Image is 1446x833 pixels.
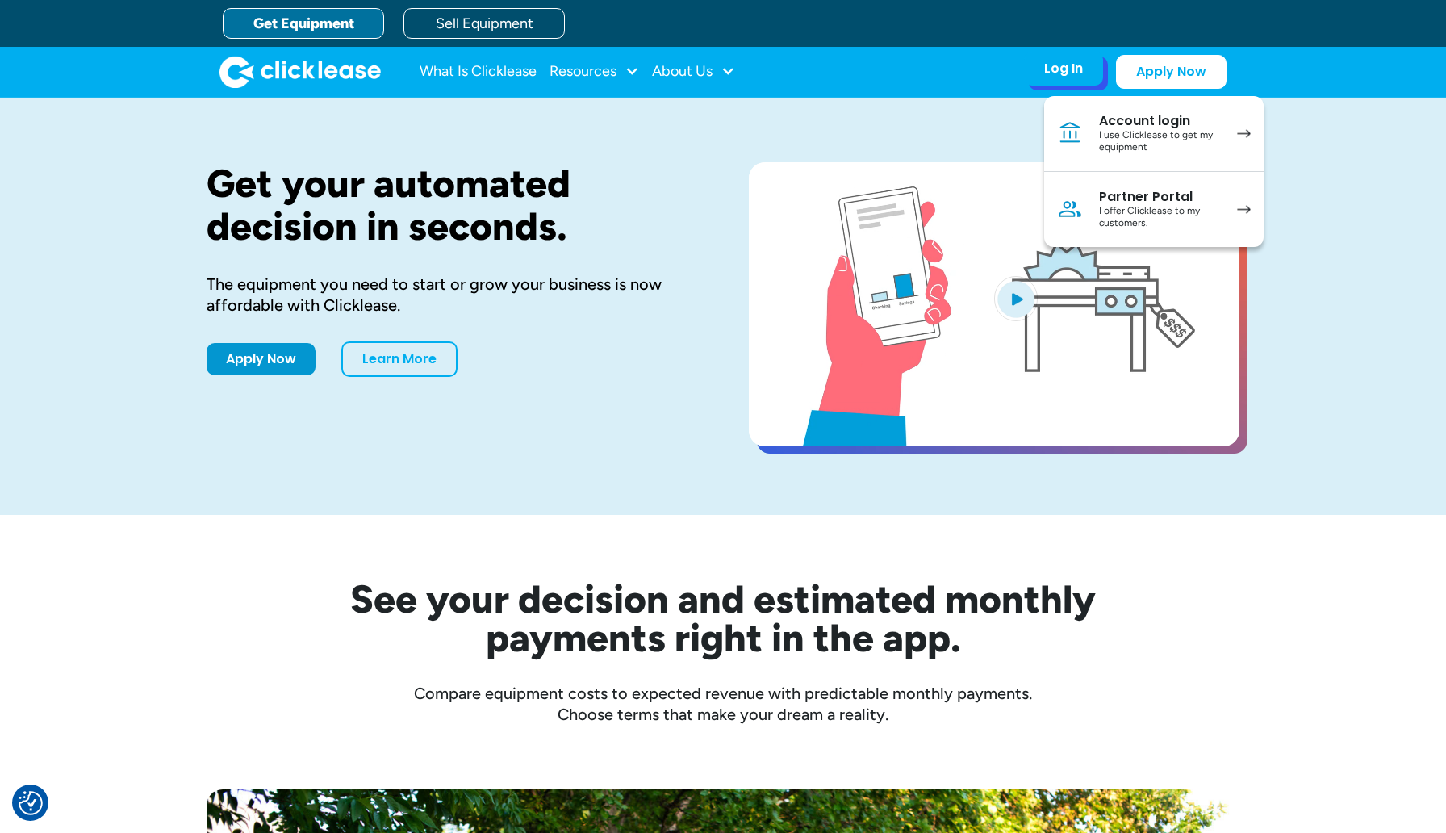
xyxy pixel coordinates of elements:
div: Partner Portal [1099,189,1221,205]
div: Log In [1044,61,1083,77]
button: Consent Preferences [19,791,43,815]
div: Resources [550,56,639,88]
a: Apply Now [207,343,316,375]
a: open lightbox [749,162,1239,446]
a: What Is Clicklease [420,56,537,88]
a: Partner PortalI offer Clicklease to my customers. [1044,172,1264,247]
img: Person icon [1057,196,1083,222]
nav: Log In [1044,96,1264,247]
div: I offer Clicklease to my customers. [1099,205,1221,230]
img: Revisit consent button [19,791,43,815]
a: Apply Now [1116,55,1227,89]
h2: See your decision and estimated monthly payments right in the app. [271,580,1175,657]
a: Get Equipment [223,8,384,39]
a: home [219,56,381,88]
a: Sell Equipment [403,8,565,39]
h1: Get your automated decision in seconds. [207,162,697,248]
div: I use Clicklease to get my equipment [1099,129,1221,154]
a: Account loginI use Clicklease to get my equipment [1044,96,1264,172]
img: Bank icon [1057,120,1083,146]
img: Blue play button logo on a light blue circular background [994,276,1038,321]
a: Learn More [341,341,458,377]
img: arrow [1237,205,1251,214]
div: About Us [652,56,735,88]
div: Compare equipment costs to expected revenue with predictable monthly payments. Choose terms that ... [207,683,1239,725]
img: Clicklease logo [219,56,381,88]
div: The equipment you need to start or grow your business is now affordable with Clicklease. [207,274,697,316]
img: arrow [1237,129,1251,138]
div: Account login [1099,113,1221,129]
